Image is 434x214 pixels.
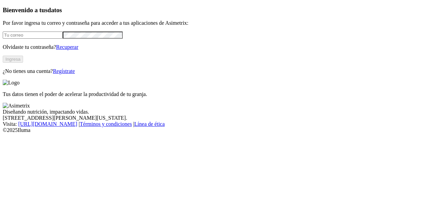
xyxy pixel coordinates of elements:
a: Regístrate [53,68,75,74]
div: Visita : | | [3,121,431,127]
a: Línea de ética [134,121,165,127]
div: © 2025 Iluma [3,127,431,133]
p: Tus datos tienen el poder de acelerar la productividad de tu granja. [3,91,431,97]
p: Olvidaste tu contraseña? [3,44,431,50]
div: [STREET_ADDRESS][PERSON_NAME][US_STATE]. [3,115,431,121]
a: Términos y condiciones [80,121,132,127]
a: [URL][DOMAIN_NAME] [18,121,77,127]
a: Recuperar [56,44,78,50]
p: ¿No tienes una cuenta? [3,68,431,74]
img: Logo [3,80,20,86]
p: Por favor ingresa tu correo y contraseña para acceder a tus aplicaciones de Asimetrix: [3,20,431,26]
h3: Bienvenido a tus [3,6,431,14]
input: Tu correo [3,32,63,39]
span: datos [47,6,62,14]
div: Diseñando nutrición, impactando vidas. [3,109,431,115]
img: Asimetrix [3,103,30,109]
button: Ingresa [3,56,23,63]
